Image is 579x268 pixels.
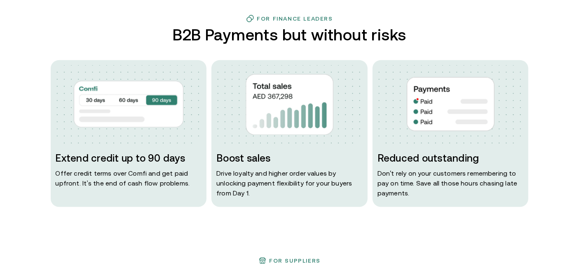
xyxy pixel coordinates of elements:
[257,15,333,22] h3: For Finance Leaders
[74,75,183,134] img: img
[216,152,363,165] h3: Boost sales
[246,14,254,23] img: finance
[407,77,495,131] img: img
[246,74,333,135] img: img
[377,65,524,143] img: dots
[216,168,363,198] p: Drive loyalty and higher order values by unlocking payment flexibility for your buyers from Day 1.
[258,256,267,265] img: finance
[377,168,524,198] p: Don ' t rely on your customers remembering to pay on time. Save all those hours chasing late paym...
[169,26,410,44] h2: B2B Payments but without risks
[377,152,524,165] h3: Reduced outstanding
[56,65,202,143] img: dots
[56,152,202,165] h3: Extend credit up to 90 days
[216,65,363,143] img: dots
[269,257,321,264] h3: For suppliers
[56,168,202,188] p: Offer credit terms over Comfi and get paid upfront. It’s the end of cash flow problems.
